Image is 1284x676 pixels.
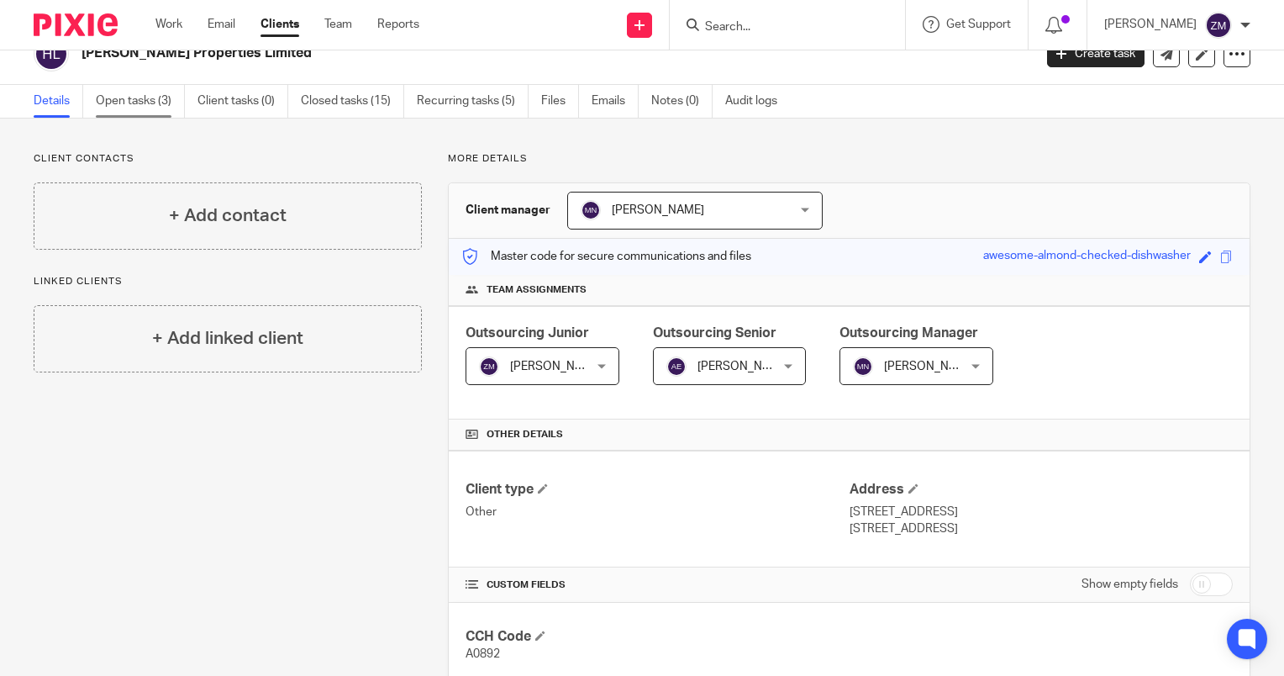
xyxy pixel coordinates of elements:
span: [PERSON_NAME] [697,361,790,372]
span: Outsourcing Senior [653,326,776,340]
h2: [PERSON_NAME] Properties Limited [82,45,834,62]
img: Pixie [34,13,118,36]
a: Clients [260,16,299,33]
label: Show empty fields [1081,576,1178,593]
span: Other details [487,428,563,441]
img: svg%3E [34,36,69,71]
p: More details [448,152,1250,166]
p: Client contacts [34,152,422,166]
a: Create task [1047,40,1145,67]
h4: Client type [466,481,849,499]
img: svg%3E [479,356,499,377]
p: [STREET_ADDRESS] [850,520,1233,537]
span: A0892 [466,648,500,660]
a: Open tasks (3) [96,85,185,118]
h4: CUSTOM FIELDS [466,578,849,592]
a: Details [34,85,83,118]
a: Reports [377,16,419,33]
h3: Client manager [466,202,550,219]
span: [PERSON_NAME] [510,361,603,372]
h4: + Add linked client [152,325,303,351]
span: Get Support [946,18,1011,30]
span: [PERSON_NAME] [612,204,704,216]
img: svg%3E [853,356,873,377]
span: Team assignments [487,283,587,297]
a: Closed tasks (15) [301,85,404,118]
p: Other [466,504,849,520]
a: Recurring tasks (5) [417,85,529,118]
a: Files [541,85,579,118]
a: Emails [592,85,639,118]
p: Linked clients [34,275,422,288]
img: svg%3E [1205,12,1232,39]
h4: CCH Code [466,628,849,646]
h4: Address [850,481,1233,499]
p: [PERSON_NAME] [1104,16,1197,33]
span: [PERSON_NAME] [884,361,976,372]
input: Search [703,20,855,35]
p: Master code for secure communications and files [461,248,751,265]
div: awesome-almond-checked-dishwasher [983,247,1191,267]
p: [STREET_ADDRESS] [850,504,1233,520]
span: Outsourcing Junior [466,326,589,340]
h4: + Add contact [169,203,287,229]
img: svg%3E [666,356,687,377]
a: Work [155,16,182,33]
a: Team [324,16,352,33]
img: svg%3E [581,200,601,220]
a: Email [208,16,235,33]
a: Notes (0) [651,85,713,118]
a: Client tasks (0) [197,85,288,118]
span: Outsourcing Manager [839,326,978,340]
a: Audit logs [725,85,790,118]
